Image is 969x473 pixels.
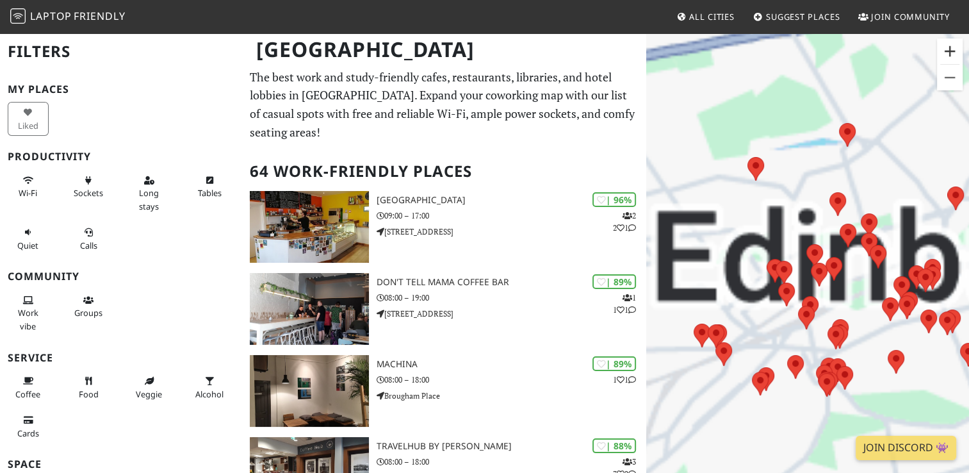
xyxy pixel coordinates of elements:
[8,410,49,444] button: Cards
[69,290,110,324] button: Groups
[190,370,231,404] button: Alcohol
[19,187,37,199] span: Stable Wi-Fi
[10,6,126,28] a: LaptopFriendly LaptopFriendly
[8,222,49,256] button: Quiet
[592,274,636,289] div: | 89%
[871,11,950,22] span: Join Community
[377,292,646,304] p: 08:00 – 19:00
[377,456,646,468] p: 08:00 – 18:00
[8,352,234,364] h3: Service
[8,32,234,71] h2: Filters
[30,9,72,23] span: Laptop
[17,427,39,439] span: Credit cards
[195,388,224,400] span: Alcohol
[377,359,646,370] h3: Machina
[10,8,26,24] img: LaptopFriendly
[377,374,646,386] p: 08:00 – 18:00
[198,187,222,199] span: Work-friendly tables
[8,370,49,404] button: Coffee
[766,11,840,22] span: Suggest Places
[250,355,369,427] img: Machina
[592,356,636,371] div: | 89%
[129,170,170,217] button: Long stays
[377,226,646,238] p: [STREET_ADDRESS]
[242,273,646,345] a: Don't tell Mama Coffee Bar | 89% 111 Don't tell Mama Coffee Bar 08:00 – 19:00 [STREET_ADDRESS]
[18,307,38,331] span: People working
[8,170,49,204] button: Wi-Fi
[377,210,646,222] p: 09:00 – 17:00
[671,5,740,28] a: All Cities
[242,191,646,263] a: North Fort Cafe | 96% 221 [GEOGRAPHIC_DATA] 09:00 – 17:00 [STREET_ADDRESS]
[377,390,646,402] p: Brougham Place
[79,388,99,400] span: Food
[613,210,636,234] p: 2 2 1
[853,5,955,28] a: Join Community
[8,458,234,470] h3: Space
[8,83,234,95] h3: My Places
[8,270,234,283] h3: Community
[139,187,159,212] span: Long stays
[250,191,369,263] img: North Fort Cafe
[15,388,40,400] span: Coffee
[136,388,162,400] span: Veggie
[242,355,646,427] a: Machina | 89% 11 Machina 08:00 – 18:00 Brougham Place
[250,152,638,191] h2: 64 Work-Friendly Places
[8,290,49,336] button: Work vibe
[613,374,636,386] p: 1 1
[80,240,97,251] span: Video/audio calls
[592,438,636,453] div: | 88%
[69,370,110,404] button: Food
[377,441,646,452] h3: TravelHub by [PERSON_NAME]
[74,187,103,199] span: Power sockets
[190,170,231,204] button: Tables
[69,170,110,204] button: Sockets
[377,308,646,320] p: [STREET_ADDRESS]
[74,9,125,23] span: Friendly
[377,277,646,288] h3: Don't tell Mama Coffee Bar
[250,68,638,142] p: The best work and study-friendly cafes, restaurants, libraries, and hotel lobbies in [GEOGRAPHIC_...
[748,5,845,28] a: Suggest Places
[17,240,38,251] span: Quiet
[129,370,170,404] button: Veggie
[69,222,110,256] button: Calls
[937,38,963,64] button: Zoom in
[250,273,369,345] img: Don't tell Mama Coffee Bar
[74,307,102,319] span: Group tables
[592,192,636,207] div: | 96%
[937,65,963,90] button: Zoom out
[377,195,646,206] h3: [GEOGRAPHIC_DATA]
[689,11,735,22] span: All Cities
[8,151,234,163] h3: Productivity
[246,32,643,67] h1: [GEOGRAPHIC_DATA]
[613,292,636,316] p: 1 1 1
